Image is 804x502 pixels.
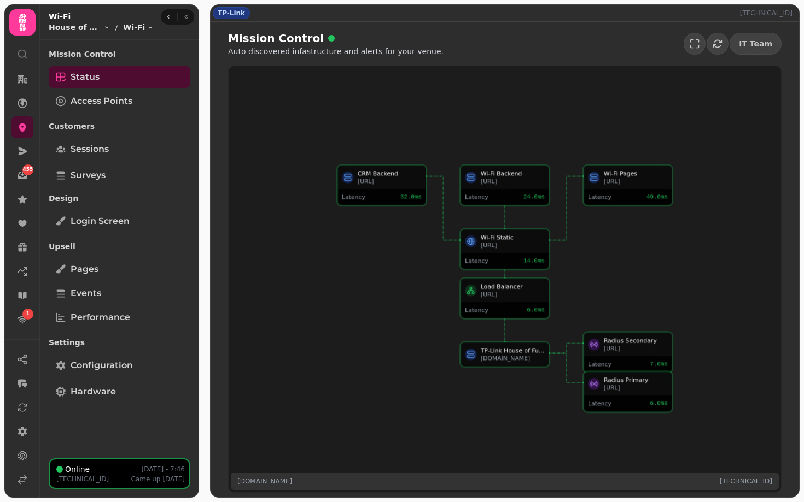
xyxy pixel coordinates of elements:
div: 24.0 ms [523,193,545,200]
button: Wi-Fi [123,22,154,33]
div: Load Balancer [481,282,545,290]
div: Wi-Fi Static [481,233,545,241]
div: 6.0 ms [527,306,544,314]
span: Pages [71,263,98,276]
p: Upsell [49,237,190,256]
div: 7.0 ms [650,360,667,368]
a: Events [49,282,190,304]
div: [URL] [358,177,422,185]
div: Latency [588,193,635,200]
div: Latency [588,399,635,407]
p: [DOMAIN_NAME] [237,477,292,486]
div: Wi-Fi Backend [481,169,545,177]
a: Performance [49,306,190,328]
span: Sessions [71,143,109,156]
span: Login screen [71,215,130,228]
a: Sessions [49,138,190,160]
button: Wi-Fi Pages[URL]Latency49.0ms [584,165,672,205]
a: Access Points [49,90,190,112]
a: Hardware [49,381,190,403]
span: Surveys [71,169,106,182]
div: CRM Backend [358,169,422,177]
div: [URL] [481,177,545,185]
div: [URL] [481,241,545,249]
span: Hardware [71,385,116,398]
div: Latency [465,193,512,200]
p: Customers [49,116,190,136]
nav: Tabs [40,40,199,458]
div: [DOMAIN_NAME] [481,354,545,362]
a: Surveys [49,164,190,186]
button: CRM Backend[URL]Latency32.0ms [337,165,426,205]
button: IT Team [730,33,782,55]
span: Events [71,287,101,300]
p: [DATE] - 7:46 [142,465,185,474]
a: 1 [11,309,33,330]
p: [TECHNICAL_ID] [720,477,772,486]
button: Wi-Fi Static[URL]Latency14.0ms [461,229,549,269]
div: Latency [342,193,389,200]
div: [URL] [604,177,668,185]
span: Status [71,70,100,84]
p: [TECHNICAL_ID] [56,475,109,483]
div: TP-Link [213,7,250,19]
span: Mission Control [228,31,324,46]
div: [URL] [604,383,668,391]
div: 6.0 ms [650,399,667,407]
div: TP-Link House of Fu Leeds [481,346,545,354]
div: Radius Secondary [604,336,668,344]
span: Access Points [71,95,132,108]
div: 49.0 ms [646,193,668,200]
span: Came up [131,475,161,483]
a: Login screen [49,210,190,232]
p: Design [49,188,190,208]
div: Radius Primary [604,376,668,383]
div: [URL] [604,344,668,352]
a: Pages [49,258,190,280]
p: Settings [49,333,190,352]
h2: Wi-Fi [49,11,154,22]
span: 1 [26,310,30,318]
a: 455 [11,164,33,186]
div: [URL] [481,290,545,298]
div: Latency [465,257,512,264]
span: House of Fu Leeds [49,22,101,33]
p: [TECHNICAL_ID] [740,9,797,17]
p: Online [65,464,90,475]
div: Wi-Fi Pages [604,169,668,177]
button: Load Balancer[URL]Latency6.0ms [461,278,549,318]
nav: breadcrumb [49,22,154,33]
div: 14.0 ms [523,257,545,264]
div: 32.0 ms [400,193,422,200]
button: Radius Secondary[URL]Latency7.0ms [584,332,672,373]
span: Configuration [71,359,133,372]
button: Radius Primary[URL]Latency6.0ms [584,371,672,412]
a: Status [49,66,190,88]
span: IT Team [739,40,772,48]
p: Mission Control [49,44,190,64]
span: Performance [71,311,130,324]
div: Latency [465,306,512,314]
span: [DATE] [162,475,185,483]
button: Online[DATE] - 7:46[TECHNICAL_ID]Came up[DATE] [49,458,190,489]
button: House of Fu Leeds [49,22,110,33]
div: Latency [588,360,635,368]
button: Wi-Fi Backend[URL]Latency24.0ms [461,165,549,205]
p: Auto discovered infastructure and alerts for your venue. [228,46,444,57]
a: Configuration [49,355,190,376]
button: TP-Link House of Fu Leeds[DOMAIN_NAME] [461,342,549,367]
span: 455 [23,166,33,174]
